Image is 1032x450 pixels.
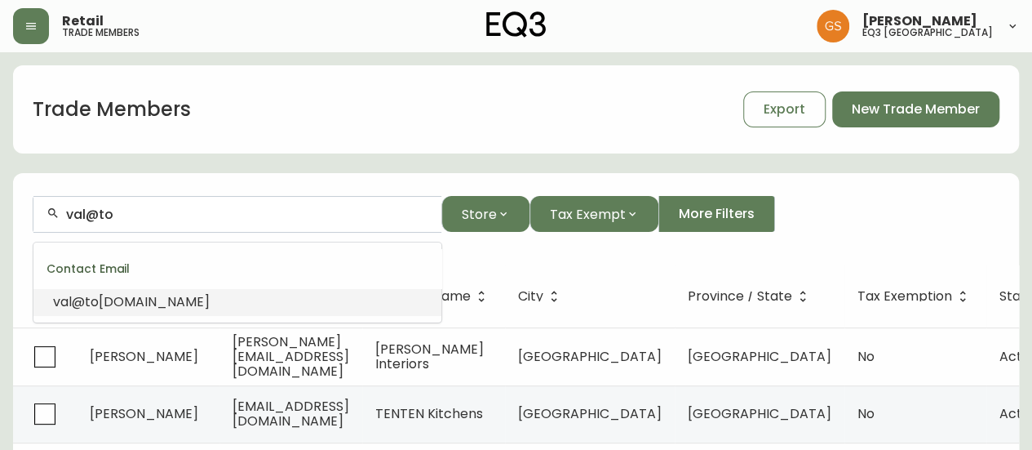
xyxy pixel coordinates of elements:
[90,404,198,423] span: [PERSON_NAME]
[233,332,349,381] span: [PERSON_NAME][EMAIL_ADDRESS][DOMAIN_NAME]
[862,15,977,28] span: [PERSON_NAME]
[53,292,99,311] span: val@to
[33,96,191,123] h1: Trade Members
[518,292,543,301] span: City
[764,100,805,118] span: Export
[233,397,349,430] span: [EMAIL_ADDRESS][DOMAIN_NAME]
[688,347,831,366] span: [GEOGRAPHIC_DATA]
[550,204,626,225] span: Tax Exempt
[862,28,993,38] h5: eq3 [GEOGRAPHIC_DATA]
[857,292,952,301] span: Tax Exemption
[688,292,792,301] span: Province / State
[90,347,198,366] span: [PERSON_NAME]
[33,249,441,288] div: Contact Email
[658,196,775,232] button: More Filters
[375,404,483,423] span: TENTEN Kitchens
[679,205,755,223] span: More Filters
[518,289,565,304] span: City
[857,289,973,304] span: Tax Exemption
[99,292,210,311] span: [DOMAIN_NAME]
[817,10,849,42] img: 6b403d9c54a9a0c30f681d41f5fc2571
[852,100,980,118] span: New Trade Member
[688,404,831,423] span: [GEOGRAPHIC_DATA]
[62,28,140,38] h5: trade members
[518,404,662,423] span: [GEOGRAPHIC_DATA]
[66,207,428,222] input: Search
[857,404,875,423] span: No
[441,196,529,232] button: Store
[857,347,875,366] span: No
[529,196,658,232] button: Tax Exempt
[743,91,826,127] button: Export
[375,340,484,373] span: [PERSON_NAME] Interiors
[518,347,662,366] span: [GEOGRAPHIC_DATA]
[62,15,104,28] span: Retail
[462,204,497,225] span: Store
[832,91,999,127] button: New Trade Member
[486,11,547,38] img: logo
[688,289,813,304] span: Province / State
